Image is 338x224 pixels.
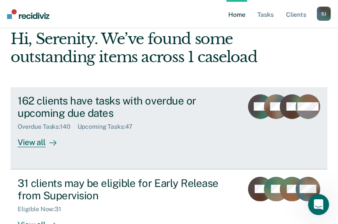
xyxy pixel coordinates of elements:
[18,123,78,131] div: Overdue Tasks : 140
[7,9,49,19] img: Recidiviz
[78,123,140,131] div: Upcoming Tasks : 47
[11,30,264,66] div: Hi, Serenity. We’ve found some outstanding items across 1 caseload
[317,7,331,21] button: SJ
[18,205,68,213] div: Eligible Now : 31
[317,7,331,21] div: S J
[18,94,236,120] div: 162 clients have tasks with overdue or upcoming due dates
[18,177,236,202] div: 31 clients may be eligible for Early Release from Supervision
[308,194,329,215] iframe: Intercom live chat
[18,131,67,148] div: View all
[11,87,327,169] a: 162 clients have tasks with overdue or upcoming due datesOverdue Tasks:140Upcoming Tasks:47View all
